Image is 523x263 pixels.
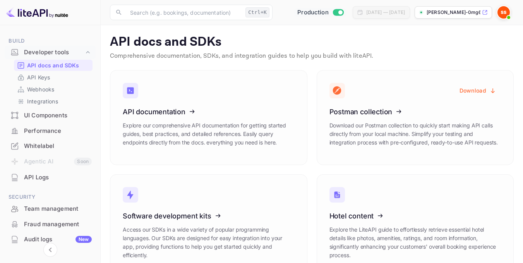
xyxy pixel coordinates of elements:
p: API docs and SDKs [27,61,79,69]
h3: Software development kits [123,212,295,220]
a: API documentationExplore our comprehensive API documentation for getting started guides, best pra... [110,70,307,165]
div: Whitelabel [5,139,96,154]
div: Whitelabel [24,142,92,151]
p: API docs and SDKs [110,34,514,50]
a: Whitelabel [5,139,96,153]
button: Collapse navigation [43,243,57,257]
h3: Hotel content [329,212,501,220]
input: Search (e.g. bookings, documentation) [125,5,242,20]
a: Fraud management [5,217,96,231]
a: API Keys [17,73,89,81]
a: Audit logsNew [5,232,96,246]
p: Comprehensive documentation, SDKs, and integration guides to help you build with liteAPI. [110,52,514,61]
div: Developer tools [5,46,96,59]
p: [PERSON_NAME]-0mg6v.nuit... [427,9,480,16]
div: Performance [24,127,92,136]
p: Integrations [27,97,58,105]
p: Explore our comprehensive API documentation for getting started guides, best practices, and detai... [123,121,295,147]
div: API docs and SDKs [14,60,93,71]
img: LiteAPI logo [6,6,68,19]
a: API docs and SDKs [17,61,89,69]
a: API Logs [5,170,96,184]
div: [DATE] — [DATE] [366,9,405,16]
div: Fraud management [24,220,92,229]
p: Download our Postman collection to quickly start making API calls directly from your local machin... [329,121,501,147]
div: Ctrl+K [245,7,269,17]
p: Access our SDKs in a wide variety of popular programming languages. Our SDKs are designed for eas... [123,225,295,260]
span: Production [297,8,329,17]
h3: API documentation [123,108,295,116]
div: Developer tools [24,48,84,57]
div: Integrations [14,96,93,107]
p: API Keys [27,73,50,81]
div: API Keys [14,72,93,83]
p: Explore the LiteAPI guide to effortlessly retrieve essential hotel details like photos, amenities... [329,225,501,260]
div: API Logs [24,173,92,182]
a: Performance [5,124,96,138]
img: Shayan Sher [497,6,510,19]
div: Team management [24,205,92,213]
h3: Postman collection [329,108,501,116]
div: Audit logsNew [5,232,96,247]
span: Build [5,37,96,45]
div: Webhooks [14,84,93,95]
div: UI Components [5,108,96,123]
a: Integrations [17,97,89,105]
button: Download [455,83,501,98]
div: Performance [5,124,96,139]
a: Commission [5,14,96,29]
div: Switch to Sandbox mode [294,8,346,17]
p: Webhooks [27,85,54,93]
a: Webhooks [17,85,89,93]
a: UI Components [5,108,96,122]
span: Security [5,193,96,201]
div: API Logs [5,170,96,185]
div: Audit logs [24,235,92,244]
div: New [75,236,92,243]
div: UI Components [24,111,92,120]
a: Team management [5,201,96,216]
div: Fraud management [5,217,96,232]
